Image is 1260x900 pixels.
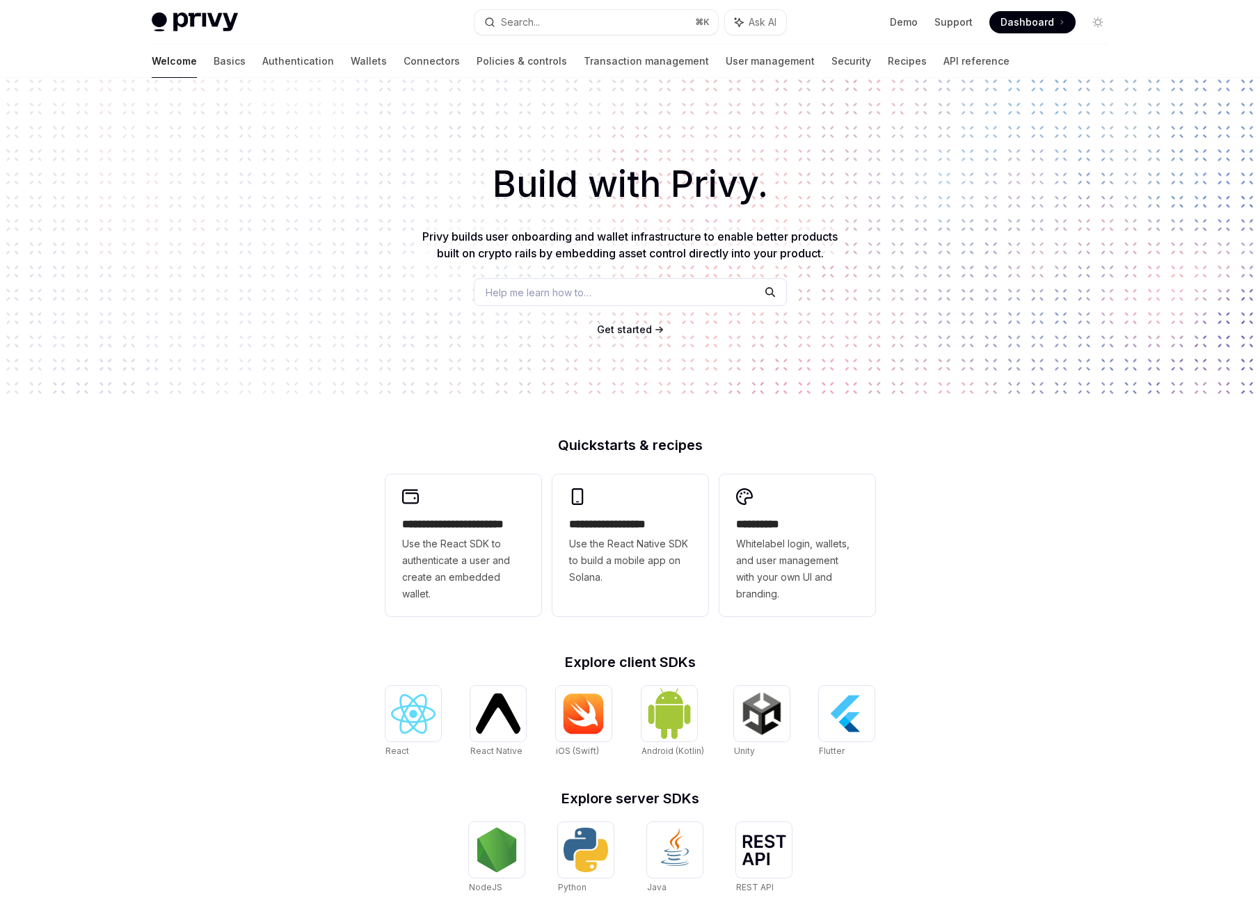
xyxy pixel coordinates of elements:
span: iOS (Swift) [556,746,599,756]
a: FlutterFlutter [819,686,875,758]
a: Wallets [351,45,387,78]
a: Get started [597,323,652,337]
a: API reference [943,45,1010,78]
a: Dashboard [989,11,1076,33]
a: **** **** **** ***Use the React Native SDK to build a mobile app on Solana. [552,474,708,616]
span: React Native [470,746,523,756]
span: ⌘ K [695,17,710,28]
span: Dashboard [1000,15,1054,29]
a: Support [934,15,973,29]
span: Get started [597,323,652,335]
h2: Quickstarts & recipes [385,438,875,452]
img: Flutter [824,691,869,736]
span: Python [558,882,587,892]
img: NodeJS [475,828,519,872]
img: Unity [740,691,784,736]
span: Use the React Native SDK to build a mobile app on Solana. [569,536,692,586]
button: Ask AI [725,10,786,35]
img: light logo [152,13,238,32]
img: React Native [476,693,520,733]
button: Search...⌘K [475,10,718,35]
button: Toggle dark mode [1087,11,1109,33]
a: Welcome [152,45,197,78]
span: Help me learn how to… [486,285,591,300]
a: Policies & controls [477,45,567,78]
a: NodeJSNodeJS [469,822,525,894]
h2: Explore server SDKs [385,791,875,805]
a: Security [831,45,871,78]
a: Authentication [262,45,334,78]
a: React NativeReact Native [470,686,526,758]
div: Search... [501,14,540,31]
h2: Explore client SDKs [385,655,875,669]
a: User management [726,45,815,78]
img: React [391,694,436,734]
a: JavaJava [647,822,703,894]
img: Java [653,828,697,872]
a: iOS (Swift)iOS (Swift) [556,686,612,758]
span: React [385,746,409,756]
a: Android (Kotlin)Android (Kotlin) [641,686,704,758]
img: iOS (Swift) [561,693,606,734]
a: PythonPython [558,822,614,894]
span: Privy builds user onboarding and wallet infrastructure to enable better products built on crypto ... [422,230,838,260]
a: **** *****Whitelabel login, wallets, and user management with your own UI and branding. [719,474,875,616]
h1: Build with Privy. [22,157,1238,211]
span: Flutter [819,746,845,756]
a: UnityUnity [734,686,790,758]
span: NodeJS [469,882,502,892]
span: REST API [736,882,774,892]
span: Unity [734,746,755,756]
a: Recipes [888,45,927,78]
a: REST APIREST API [736,822,792,894]
a: Basics [214,45,246,78]
img: Python [564,828,608,872]
span: Ask AI [749,15,776,29]
a: Demo [890,15,918,29]
img: Android (Kotlin) [647,687,692,739]
a: Connectors [404,45,460,78]
span: Whitelabel login, wallets, and user management with your own UI and branding. [736,536,859,602]
span: Java [647,882,667,892]
a: Transaction management [584,45,709,78]
a: ReactReact [385,686,441,758]
span: Use the React SDK to authenticate a user and create an embedded wallet. [402,536,525,602]
img: REST API [742,835,786,865]
span: Android (Kotlin) [641,746,704,756]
